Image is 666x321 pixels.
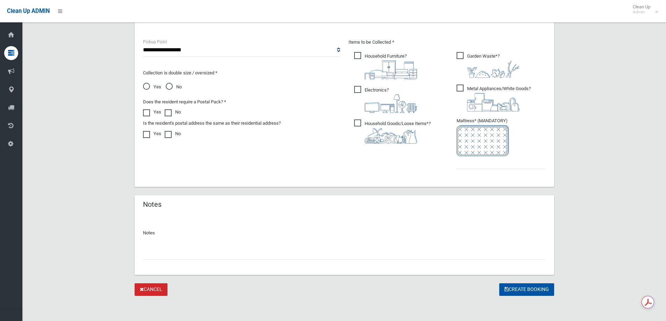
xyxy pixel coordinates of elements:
[467,93,520,111] img: 36c1b0289cb1767239cdd3de9e694f19.png
[457,125,509,156] img: e7408bece873d2c1783593a074e5cb2f.png
[166,83,182,91] span: No
[354,52,417,79] span: Household Furniture
[499,283,554,296] button: Create Booking
[143,83,161,91] span: Yes
[349,38,546,46] p: Items to be Collected *
[135,198,170,211] header: Notes
[457,118,546,156] span: Mattress* (MANDATORY)
[143,229,546,237] p: Notes
[7,8,50,14] span: Clean Up ADMIN
[365,87,417,113] i: ?
[365,121,431,144] i: ?
[354,86,417,113] span: Electronics
[143,108,161,116] label: Yes
[143,130,161,138] label: Yes
[365,53,417,79] i: ?
[633,9,650,15] small: Admin
[457,85,531,111] span: Metal Appliances/White Goods
[467,86,531,111] i: ?
[143,98,226,106] label: Does the resident require a Postal Pack? *
[165,130,181,138] label: No
[629,4,657,15] span: Clean Up
[165,108,181,116] label: No
[457,52,520,78] span: Garden Waste*
[467,60,520,78] img: 4fd8a5c772b2c999c83690221e5242e0.png
[365,60,417,79] img: aa9efdbe659d29b613fca23ba79d85cb.png
[365,128,417,144] img: b13cc3517677393f34c0a387616ef184.png
[135,283,167,296] a: Cancel
[143,69,340,77] p: Collection is double size / oversized *
[143,119,281,127] label: Is the resident's postal address the same as their residential address?
[354,119,431,144] span: Household Goods/Loose Items*
[467,53,520,78] i: ?
[365,94,417,113] img: 394712a680b73dbc3d2a6a3a7ffe5a07.png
